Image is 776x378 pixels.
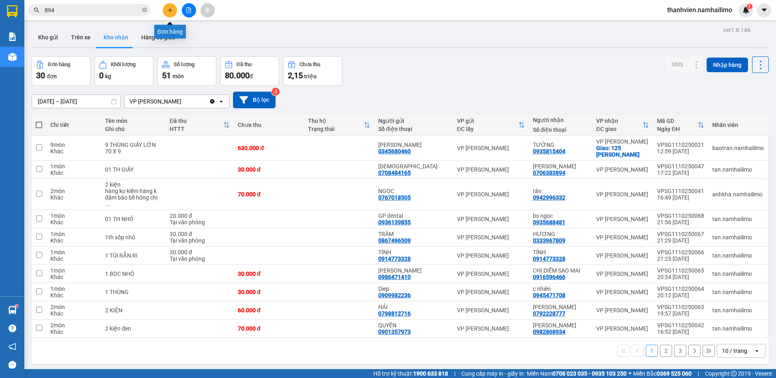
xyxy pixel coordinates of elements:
[378,237,411,244] div: 0867496509
[32,28,65,47] button: Kho gửi
[712,289,764,295] div: tan.namhailimo
[105,188,162,207] div: hàng ko kiểm hàng k đảm bảo bể hông chịu trách nhiệm
[105,148,162,155] div: 70 X 9
[7,7,72,26] div: VP [PERSON_NAME]
[170,118,223,124] div: Đã thu
[238,271,300,277] div: 30.000 đ
[712,191,764,198] div: anhkha.namhailimo
[378,304,449,310] div: HẢI
[712,216,764,222] div: tan.namhailimo
[50,274,97,280] div: Khác
[50,163,97,170] div: 1 món
[378,256,411,262] div: 0914773328
[533,127,588,133] div: Số điện thoại
[50,170,97,176] div: Khác
[36,71,45,80] span: 30
[657,249,704,256] div: VPSG1110250066
[7,8,19,16] span: Gửi:
[712,166,764,173] div: tan.namhailimo
[665,57,690,72] button: SMS
[712,145,764,151] div: baotran.namhailimo
[170,249,230,256] div: 30.000 đ
[657,118,698,124] div: Mã GD
[105,216,162,222] div: 01 TH NHỎ
[200,3,215,17] button: aim
[50,329,97,335] div: Khác
[533,194,565,201] div: 0942996332
[238,325,300,332] div: 70.000 đ
[378,267,449,274] div: ANH DUY
[457,145,525,151] div: VP [PERSON_NAME]
[457,166,525,173] div: VP [PERSON_NAME]
[747,4,752,9] sup: 1
[533,213,588,219] div: bs ngọc
[166,114,234,136] th: Toggle SortBy
[533,267,588,274] div: CHỊ DIỄM SAO MAI
[712,234,764,241] div: tan.namhailimo
[378,170,411,176] div: 0708484165
[233,92,276,108] button: Bộ lọc
[205,7,210,13] span: aim
[238,191,300,198] div: 70.000 đ
[34,7,39,13] span: search
[105,142,162,148] div: 9 THÙNG GIẤY LỚN
[7,26,72,36] div: C LÀI
[129,97,181,105] div: VP [PERSON_NAME]
[238,145,300,151] div: 630.000 đ
[50,304,97,310] div: 2 món
[15,305,18,307] sup: 1
[170,237,230,244] div: Tại văn phòng
[50,322,97,329] div: 2 món
[657,304,704,310] div: VPSG1110250063
[50,231,97,237] div: 1 món
[754,348,760,354] svg: open
[95,56,153,86] button: Khối lượng0kg
[657,267,704,274] div: VPSG1110250065
[50,148,97,155] div: Khác
[105,166,162,173] div: 01 TH GIẤY
[105,271,162,277] div: 1 BỌC NHỎ
[742,6,750,14] img: icon-new-feature
[218,98,224,105] svg: open
[45,6,140,15] input: Tìm tên, số ĐT hoặc mã đơn
[657,237,704,244] div: 21:29 [DATE]
[50,194,97,201] div: Khác
[657,219,704,226] div: 21:56 [DATE]
[65,28,97,47] button: Trên xe
[596,118,642,124] div: VP nhận
[7,5,17,17] img: logo-vxr
[712,325,764,332] div: tan.namhailimo
[9,361,16,369] span: message
[162,71,171,80] span: 51
[657,329,704,335] div: 16:52 [DATE]
[457,216,525,222] div: VP [PERSON_NAME]
[378,163,449,170] div: hồng an
[9,343,16,350] span: notification
[596,289,649,295] div: VP [PERSON_NAME]
[50,188,97,194] div: 2 món
[712,307,764,314] div: tan.namhailimo
[182,3,196,17] button: file-add
[453,114,529,136] th: Toggle SortBy
[657,370,692,377] strong: 0369 525 060
[308,118,364,124] div: Thu hộ
[533,148,565,155] div: 0935815404
[9,324,16,332] span: question-circle
[78,36,143,47] div: 0817200607
[657,231,704,237] div: VPSG1110250067
[50,310,97,317] div: Khác
[592,114,653,136] th: Toggle SortBy
[304,114,374,136] th: Toggle SortBy
[707,58,748,72] button: Nhập hàng
[6,52,73,62] div: 80.000
[712,122,764,128] div: Nhân viên
[723,26,750,34] div: ver 1.8.146
[533,237,565,244] div: 0333967809
[457,118,518,124] div: VP gửi
[50,286,97,292] div: 1 món
[457,289,525,295] div: VP [PERSON_NAME]
[378,329,411,335] div: 0901357973
[457,126,518,132] div: ĐC lấy
[50,256,97,262] div: Khác
[50,237,97,244] div: Khác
